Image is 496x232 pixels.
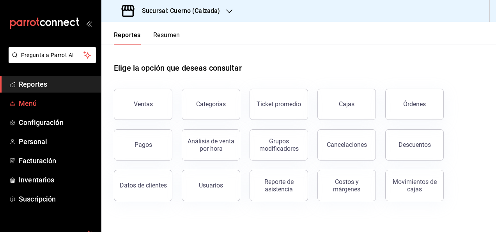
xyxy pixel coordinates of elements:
button: Pregunta a Parrot AI [9,47,96,63]
button: Movimientos de cajas [385,170,444,201]
div: Cajas [339,100,354,108]
div: Órdenes [403,100,426,108]
div: Reporte de asistencia [255,178,303,193]
span: Menú [19,98,95,109]
button: Datos de clientes [114,170,172,201]
button: Resumen [153,31,180,45]
button: Cancelaciones [317,129,376,161]
div: Ventas [134,100,153,108]
div: Descuentos [399,141,431,148]
button: Ticket promedio [250,89,308,120]
h1: Elige la opción que deseas consultar [114,62,242,74]
button: Costos y márgenes [317,170,376,201]
div: Usuarios [199,182,223,189]
div: Costos y márgenes [322,178,371,193]
button: Grupos modificadores [250,129,308,161]
div: Ticket promedio [257,100,301,108]
span: Reportes [19,79,95,89]
span: Personal [19,136,95,147]
h3: Sucursal: Cuerno (Calzada) [136,6,220,16]
button: Cajas [317,89,376,120]
button: Descuentos [385,129,444,161]
button: Reportes [114,31,141,45]
div: Categorías [196,100,226,108]
span: Inventarios [19,175,95,185]
div: Pagos [135,141,152,148]
button: Reporte de asistencia [250,170,308,201]
a: Pregunta a Parrot AI [5,57,96,65]
button: Pagos [114,129,172,161]
span: Facturación [19,155,95,166]
span: Suscripción [19,194,95,204]
button: Ventas [114,89,172,120]
button: Categorías [182,89,240,120]
button: open_drawer_menu [86,20,92,27]
div: navigation tabs [114,31,180,45]
span: Pregunta a Parrot AI [21,51,84,59]
span: Configuración [19,117,95,128]
div: Grupos modificadores [255,137,303,152]
div: Cancelaciones [327,141,367,148]
div: Movimientos de cajas [390,178,439,193]
button: Órdenes [385,89,444,120]
button: Análisis de venta por hora [182,129,240,161]
button: Usuarios [182,170,240,201]
div: Datos de clientes [120,182,167,189]
div: Análisis de venta por hora [187,137,235,152]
